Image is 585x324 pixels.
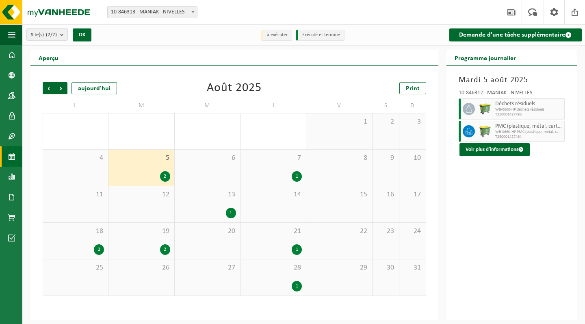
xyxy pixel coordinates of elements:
[446,50,524,65] h2: Programme journalier
[292,281,302,291] div: 1
[108,7,197,18] span: 10-846313 - MANIAK - NIVELLES
[179,263,236,272] span: 27
[449,28,582,41] a: Demande d'une tâche supplémentaire
[310,227,368,236] span: 22
[377,227,395,236] span: 23
[47,263,104,272] span: 25
[310,263,368,272] span: 29
[495,123,562,130] span: PMC (plastique, métal, carton boisson) (industriel)
[306,98,372,113] td: V
[399,98,426,113] td: D
[47,227,104,236] span: 18
[377,117,395,126] span: 2
[310,154,368,163] span: 8
[226,208,236,218] div: 1
[310,190,368,199] span: 15
[292,171,302,182] div: 1
[179,154,236,163] span: 6
[113,227,170,236] span: 19
[479,125,491,137] img: WB-0660-HPE-GN-50
[495,112,562,117] span: T250001427796
[46,32,57,37] count: (2/2)
[373,98,399,113] td: S
[207,82,262,94] div: Août 2025
[47,190,104,199] span: 11
[94,244,104,255] div: 2
[108,98,174,113] td: M
[399,82,426,94] a: Print
[403,117,422,126] span: 3
[43,82,55,94] span: Précédent
[406,85,420,92] span: Print
[310,117,368,126] span: 1
[107,6,197,18] span: 10-846313 - MANIAK - NIVELLES
[113,154,170,163] span: 5
[495,135,562,139] span: T250001427464
[160,244,170,255] div: 2
[30,50,67,65] h2: Aperçu
[495,101,562,107] span: Déchets résiduels
[55,82,67,94] span: Suivant
[26,28,68,41] button: Site(s)(2/2)
[160,171,170,182] div: 2
[296,30,344,41] li: Exécuté et terminé
[459,143,530,156] button: Voir plus d'informations
[73,28,91,41] button: OK
[179,227,236,236] span: 20
[403,263,422,272] span: 31
[240,98,306,113] td: J
[495,130,562,135] span: WB-0660-HP PMC (plastique, métal, carton boisson) (industrie
[403,227,422,236] span: 24
[377,154,395,163] span: 9
[495,107,562,112] span: WB-0660-HP déchets résiduels
[403,154,422,163] span: 10
[245,154,302,163] span: 7
[113,263,170,272] span: 26
[261,30,292,41] li: à exécuter
[245,263,302,272] span: 28
[245,190,302,199] span: 14
[479,103,491,115] img: WB-0660-HPE-GN-50
[377,263,395,272] span: 30
[113,190,170,199] span: 12
[245,227,302,236] span: 21
[175,98,240,113] td: M
[403,190,422,199] span: 17
[459,74,565,86] h3: Mardi 5 août 2025
[292,244,302,255] div: 1
[459,90,565,98] div: 10-846312 - MANIAK - NIVELLES
[47,154,104,163] span: 4
[43,98,108,113] td: L
[377,190,395,199] span: 16
[179,190,236,199] span: 13
[71,82,117,94] div: aujourd'hui
[31,29,57,41] span: Site(s)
